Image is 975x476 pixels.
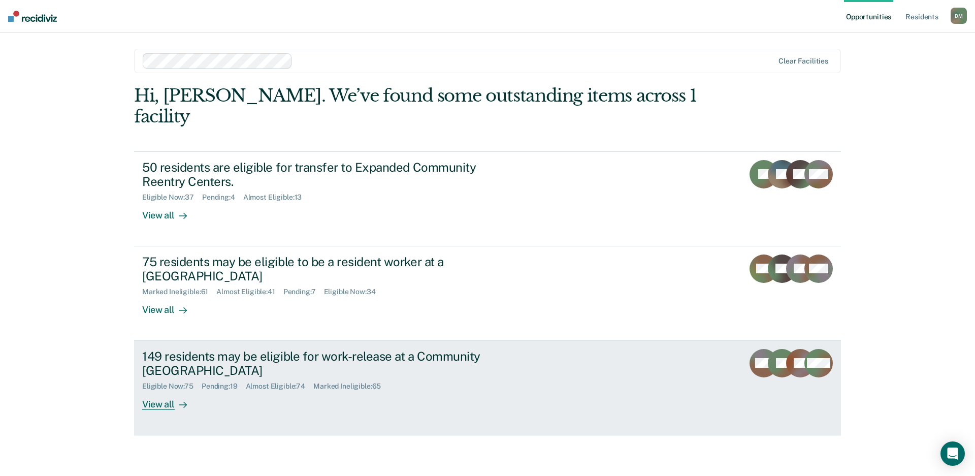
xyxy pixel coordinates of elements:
[940,441,965,466] div: Open Intercom Messenger
[246,382,314,391] div: Almost Eligible : 74
[951,8,967,24] button: DM
[134,85,700,127] div: Hi, [PERSON_NAME]. We’ve found some outstanding items across 1 facility
[243,193,310,202] div: Almost Eligible : 13
[142,202,199,221] div: View all
[142,296,199,316] div: View all
[142,160,499,189] div: 50 residents are eligible for transfer to Expanded Community Reentry Centers.
[134,246,841,341] a: 75 residents may be eligible to be a resident worker at a [GEOGRAPHIC_DATA]Marked Ineligible:61Al...
[202,193,243,202] div: Pending : 4
[142,288,216,296] div: Marked Ineligible : 61
[324,288,384,296] div: Eligible Now : 34
[778,57,828,66] div: Clear facilities
[202,382,246,391] div: Pending : 19
[142,391,199,410] div: View all
[134,151,841,246] a: 50 residents are eligible for transfer to Expanded Community Reentry Centers.Eligible Now:37Pendi...
[142,193,202,202] div: Eligible Now : 37
[142,382,202,391] div: Eligible Now : 75
[8,11,57,22] img: Recidiviz
[216,288,283,296] div: Almost Eligible : 41
[951,8,967,24] div: D M
[142,349,499,378] div: 149 residents may be eligible for work-release at a Community [GEOGRAPHIC_DATA]
[134,341,841,435] a: 149 residents may be eligible for work-release at a Community [GEOGRAPHIC_DATA]Eligible Now:75Pen...
[313,382,389,391] div: Marked Ineligible : 65
[283,288,324,296] div: Pending : 7
[142,255,499,284] div: 75 residents may be eligible to be a resident worker at a [GEOGRAPHIC_DATA]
